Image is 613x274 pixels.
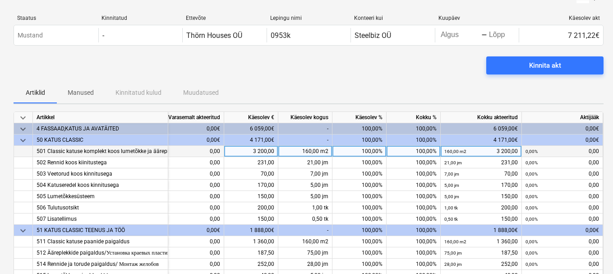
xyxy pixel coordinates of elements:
div: Kuupäev [438,15,516,21]
div: 5,00 jm [278,180,332,191]
p: Artiklid [24,88,46,98]
div: 100,00% [332,168,387,180]
div: 0,00 [525,259,599,270]
div: 100,00% [332,123,387,135]
div: 7,00 jm [278,168,332,180]
div: 506 Tulutusotsikt [37,202,164,214]
div: 0,00 [525,146,599,157]
div: 100,00% [332,247,387,259]
div: 170,00 [444,180,518,191]
div: Aktijääk [522,112,603,123]
div: 100,00% [332,214,387,225]
div: 0,00 [525,168,599,180]
div: 4 171,00€ [441,135,522,146]
small: 5,00 jm [444,194,459,199]
small: 0,00% [525,205,538,210]
small: 0,00% [525,239,538,244]
div: 0,00€ [143,225,224,236]
div: 0,00 [525,180,599,191]
small: 0,00% [525,149,538,154]
div: 0,00 [147,157,220,168]
small: 160,00 m2 [444,149,466,154]
div: - [278,225,332,236]
div: 100,00% [387,202,441,214]
div: Konteeri kui [354,15,431,21]
div: Thörn Houses OÜ [186,31,242,40]
div: 0,00€ [143,135,224,146]
small: 0,00% [525,194,538,199]
small: 0,50 tk [444,217,458,222]
div: 0,00 [525,214,599,225]
div: 150,00 [224,191,278,202]
div: 0,00 [147,191,220,202]
div: 252,00 [224,259,278,270]
div: Käesolev akt [523,15,600,21]
small: 7,00 jm [444,172,459,176]
div: 150,00 [444,214,518,225]
small: 160,00 m2 [444,239,466,244]
div: 100,00% [387,146,441,157]
button: Kinnita akt [486,56,604,74]
div: 100,00% [387,236,441,247]
div: 501 Classic katuse komplekt koos lumetõkke ja ääreplekidega [37,146,164,157]
div: 100,00% [332,146,387,157]
div: Ettevõte [186,15,263,21]
div: 5,00 jm [278,191,332,202]
div: 0953k [271,31,290,40]
div: 0,00 [147,259,220,270]
input: Algus [439,29,481,42]
div: 100,00% [387,259,441,270]
div: 0,00 [147,202,220,214]
div: 0,00 [525,202,599,214]
div: 187,50 [444,247,518,259]
div: Kokku akteeritud [441,112,522,123]
div: 1 360,00 [444,236,518,247]
div: 7 211,22€ [519,28,603,42]
div: 100,00% [332,259,387,270]
div: 1 888,00€ [224,225,278,236]
div: 100,00% [387,168,441,180]
div: 0,00 [525,236,599,247]
div: 252,00 [444,259,518,270]
div: 75,00 jm [278,247,332,259]
div: 100,00% [387,157,441,168]
div: 6 059,00€ [441,123,522,135]
div: 50 KATUS CLASSIC [37,135,164,146]
div: - [278,135,332,146]
div: 100,00% [387,214,441,225]
div: 100,00% [387,225,441,236]
div: 1 888,00€ [441,225,522,236]
div: 0,50 tk [278,214,332,225]
div: 0,00€ [522,225,603,236]
div: 160,00 m2 [278,236,332,247]
div: 514 Rennide ja torude paigaldus/ Монтаж желобов [37,259,164,270]
small: 75,00 jm [444,251,462,255]
div: 150,00 [224,214,278,225]
div: 21,00 jm [278,157,332,168]
div: 0,00 [525,247,599,259]
div: 231,00 [224,157,278,168]
div: 100,00% [332,225,387,236]
div: 170,00 [224,180,278,191]
div: 1 360,00 [224,236,278,247]
div: Artikkel [33,112,168,123]
div: 70,00 [444,168,518,180]
div: Staatus [17,15,94,21]
div: 100,00% [332,202,387,214]
div: Käesolev € [224,112,278,123]
div: 0,00 [147,146,220,157]
div: 0,00 [147,180,220,191]
div: 507 Lisatellimus [37,214,164,225]
div: 0,00€ [522,135,603,146]
div: 100,00% [332,180,387,191]
div: 100,00% [332,135,387,146]
div: 100,00% [387,135,441,146]
div: 0,00€ [522,123,603,135]
div: 505 Lumetõkkesüsteem [37,191,164,202]
div: 28,00 jm [278,259,332,270]
div: 4 171,00€ [224,135,278,146]
small: 0,00% [525,262,538,267]
small: 0,00% [525,183,538,188]
small: 5,00 jm [444,183,459,188]
div: 70,00 [224,168,278,180]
